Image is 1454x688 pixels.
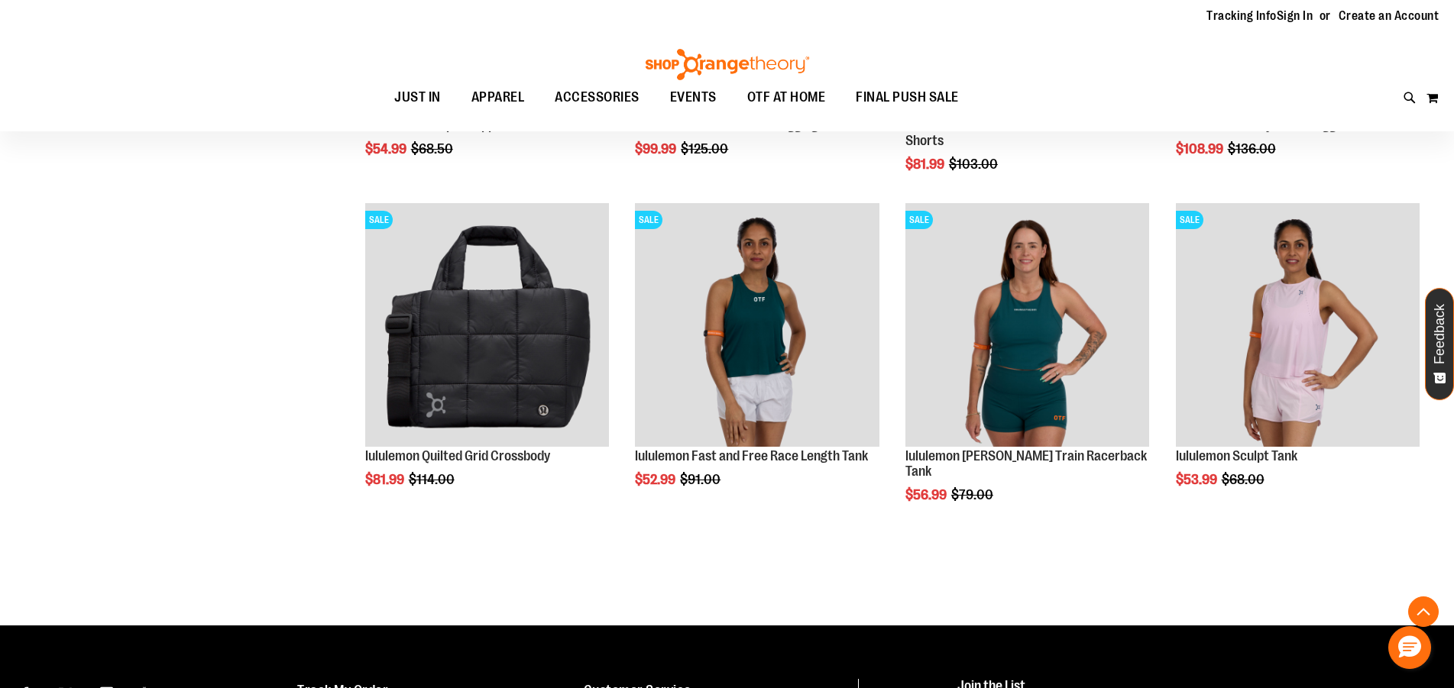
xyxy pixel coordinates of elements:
span: SALE [905,211,933,229]
a: ACCESSORIES [539,80,655,115]
a: APPAREL [456,80,540,115]
span: SALE [635,211,662,229]
span: $53.99 [1176,472,1219,487]
span: $91.00 [680,472,723,487]
div: product [1168,195,1427,526]
span: SALE [365,211,393,229]
a: Tracking Info [1206,8,1277,24]
span: $103.00 [949,157,1000,172]
a: EVENTS [655,80,732,115]
button: Hello, have a question? Let’s chat. [1388,626,1431,669]
span: $81.99 [365,472,406,487]
a: lululemon [PERSON_NAME] Train Racerback Tank [905,448,1147,479]
span: $99.99 [635,141,678,157]
span: $79.00 [951,487,996,502]
span: $54.99 [365,141,409,157]
span: ACCESSORIES [555,80,640,115]
img: lululemon Quilted Grid Crossbody [365,203,609,447]
img: lululemon Wunder Train Racerback Tank [905,203,1149,447]
a: lululemon Quilted Grid Crossbody [365,448,550,464]
span: APPAREL [471,80,525,115]
span: $56.99 [905,487,949,502]
span: $108.99 [1176,141,1226,157]
a: Sign In [1277,8,1313,24]
div: product [627,195,886,526]
button: Feedback - Show survey [1425,288,1454,400]
span: FINAL PUSH SALE [856,80,959,115]
span: $81.99 [905,157,947,172]
span: $125.00 [681,141,730,157]
span: Feedback [1433,304,1447,364]
a: lululemon Fast and Free Race Length Tank [635,448,868,464]
span: JUST IN [394,80,441,115]
a: Main view of 2024 August lululemon Fast and Free Race Length TankSALE [635,203,879,449]
a: lululemon Quilted Grid CrossbodySALE [365,203,609,449]
img: Shop Orangetheory [643,49,811,81]
span: OTF AT HOME [747,80,826,115]
a: lululemon Wunder Train Racerback TankSALE [905,203,1149,449]
span: $68.50 [411,141,455,157]
a: JUST IN [379,80,456,115]
span: $52.99 [635,472,678,487]
img: Main view of 2024 August lululemon Fast and Free Race Length Tank [635,203,879,447]
div: product [358,195,617,526]
a: lululemon Sculpt Tank [1176,448,1297,464]
div: product [898,195,1157,541]
a: FINAL PUSH SALE [840,80,974,115]
a: lululemon License to Train 5in Linerless Shorts [905,118,1123,148]
a: Create an Account [1339,8,1439,24]
img: Main Image of 1538347 [1176,203,1420,447]
button: Back To Top [1408,596,1439,627]
span: EVENTS [670,80,717,115]
a: OTF AT HOME [732,80,841,115]
a: Main Image of 1538347SALE [1176,203,1420,449]
span: $68.00 [1222,472,1267,487]
span: SALE [1176,211,1203,229]
span: $114.00 [409,472,457,487]
span: $136.00 [1228,141,1278,157]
